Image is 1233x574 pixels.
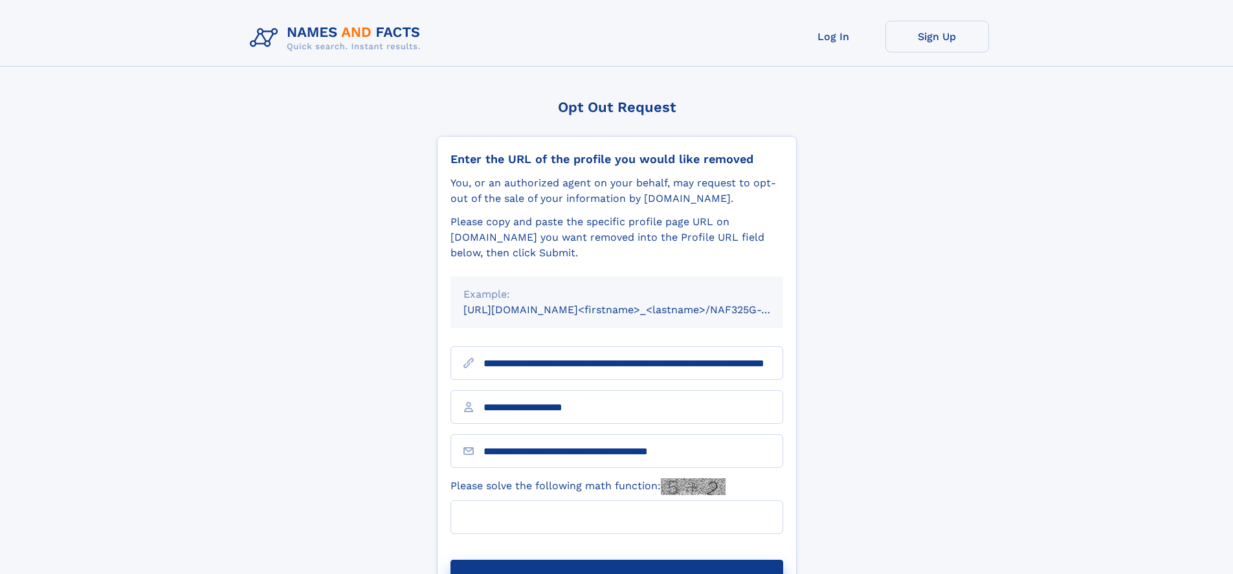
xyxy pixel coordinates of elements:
div: You, or an authorized agent on your behalf, may request to opt-out of the sale of your informatio... [450,175,783,206]
div: Please copy and paste the specific profile page URL on [DOMAIN_NAME] you want removed into the Pr... [450,214,783,261]
div: Opt Out Request [437,99,797,115]
img: Logo Names and Facts [245,21,431,56]
label: Please solve the following math function: [450,478,726,495]
div: Enter the URL of the profile you would like removed [450,152,783,166]
a: Sign Up [885,21,989,52]
small: [URL][DOMAIN_NAME]<firstname>_<lastname>/NAF325G-xxxxxxxx [463,304,808,316]
div: Example: [463,287,770,302]
a: Log In [782,21,885,52]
